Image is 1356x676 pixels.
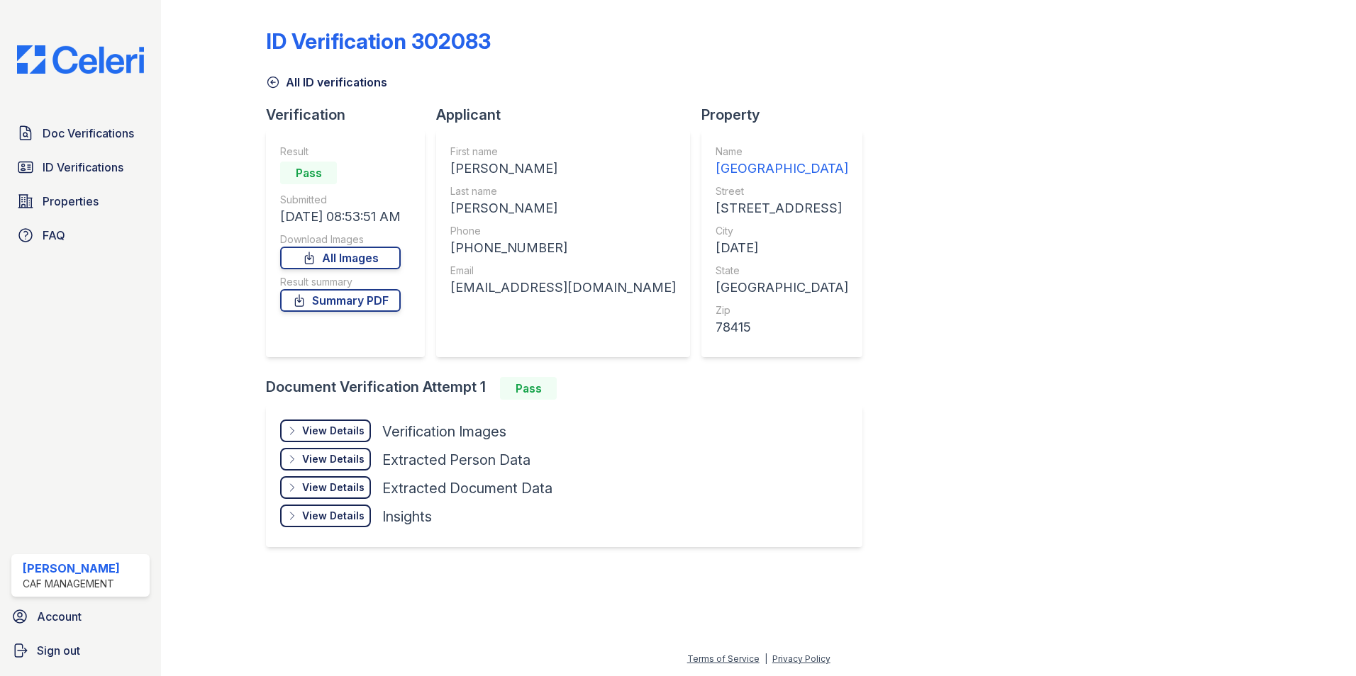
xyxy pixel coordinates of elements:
div: [PERSON_NAME] [23,560,120,577]
div: CAF Management [23,577,120,591]
a: Name [GEOGRAPHIC_DATA] [716,145,848,179]
div: Verification [266,105,436,125]
div: Name [716,145,848,159]
div: View Details [302,509,365,523]
div: Applicant [436,105,701,125]
a: All ID verifications [266,74,387,91]
a: FAQ [11,221,150,249]
div: Download Images [280,232,401,247]
div: [PERSON_NAME] [450,198,676,218]
a: Account [6,602,155,631]
a: ID Verifications [11,153,150,181]
a: All Images [280,247,401,269]
div: [STREET_ADDRESS] [716,198,848,218]
div: State [716,264,848,278]
div: [GEOGRAPHIC_DATA] [716,278,848,298]
div: [DATE] 08:53:51 AM [280,207,401,227]
div: City [716,224,848,238]
div: Extracted Person Data [382,450,530,470]
div: Insights [382,507,432,526]
div: Verification Images [382,422,506,441]
span: Properties [43,193,99,210]
div: Property [701,105,874,125]
span: Account [37,608,82,625]
a: Doc Verifications [11,119,150,147]
a: Properties [11,187,150,215]
div: [GEOGRAPHIC_DATA] [716,159,848,179]
div: ID Verification 302083 [266,28,491,54]
div: Result summary [280,275,401,289]
div: Result [280,145,401,159]
div: View Details [302,452,365,466]
div: View Details [302,424,365,438]
a: Summary PDF [280,289,401,312]
div: View Details [302,480,365,495]
div: Zip [716,303,848,317]
div: Extracted Document Data [382,478,552,498]
div: [EMAIL_ADDRESS][DOMAIN_NAME] [450,278,676,298]
div: Street [716,184,848,198]
div: [PERSON_NAME] [450,159,676,179]
div: [PHONE_NUMBER] [450,238,676,258]
div: | [765,653,767,664]
img: CE_Logo_Blue-a8612792a0a2168367f1c8372b55b34899dd931a85d93a1a3d3e32e68fde9ad4.png [6,45,155,74]
div: [DATE] [716,238,848,258]
div: 78415 [716,317,848,337]
span: Sign out [37,642,80,659]
div: Phone [450,224,676,238]
a: Privacy Policy [772,653,830,664]
div: Submitted [280,193,401,207]
div: Document Verification Attempt 1 [266,377,874,400]
div: First name [450,145,676,159]
a: Terms of Service [687,653,760,664]
div: Pass [280,162,337,184]
span: Doc Verifications [43,125,134,142]
span: FAQ [43,227,65,244]
a: Sign out [6,636,155,665]
div: Last name [450,184,676,198]
div: Pass [500,377,557,400]
div: Email [450,264,676,278]
span: ID Verifications [43,159,123,176]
